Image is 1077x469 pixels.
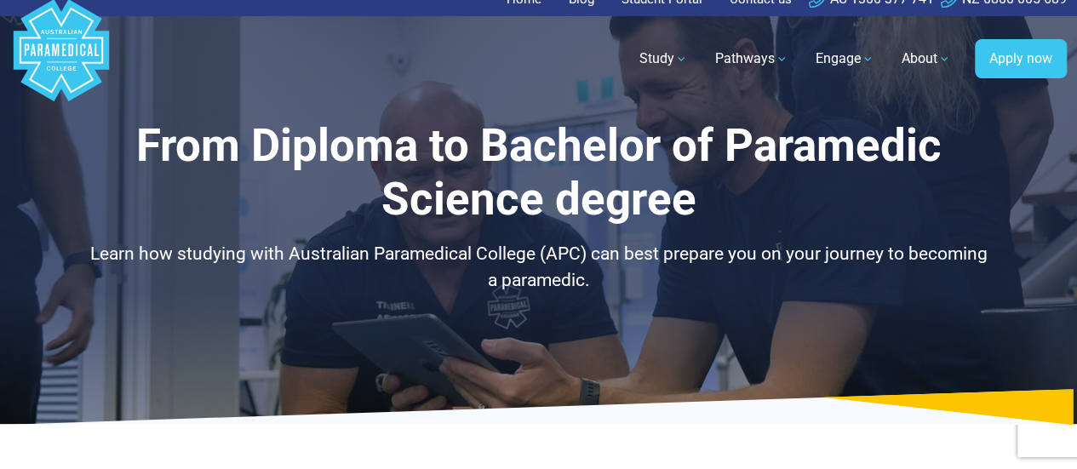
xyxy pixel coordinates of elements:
p: Learn how studying with Australian Paramedical College (APC) can best prepare you on your journey... [89,241,988,295]
a: Engage [805,35,885,83]
a: Apply now [975,39,1067,78]
h1: From Diploma to Bachelor of Paramedic Science degree [89,119,988,227]
a: Pathways [705,35,799,83]
a: About [891,35,961,83]
a: Australian Paramedical College [10,16,112,102]
a: Study [629,35,698,83]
